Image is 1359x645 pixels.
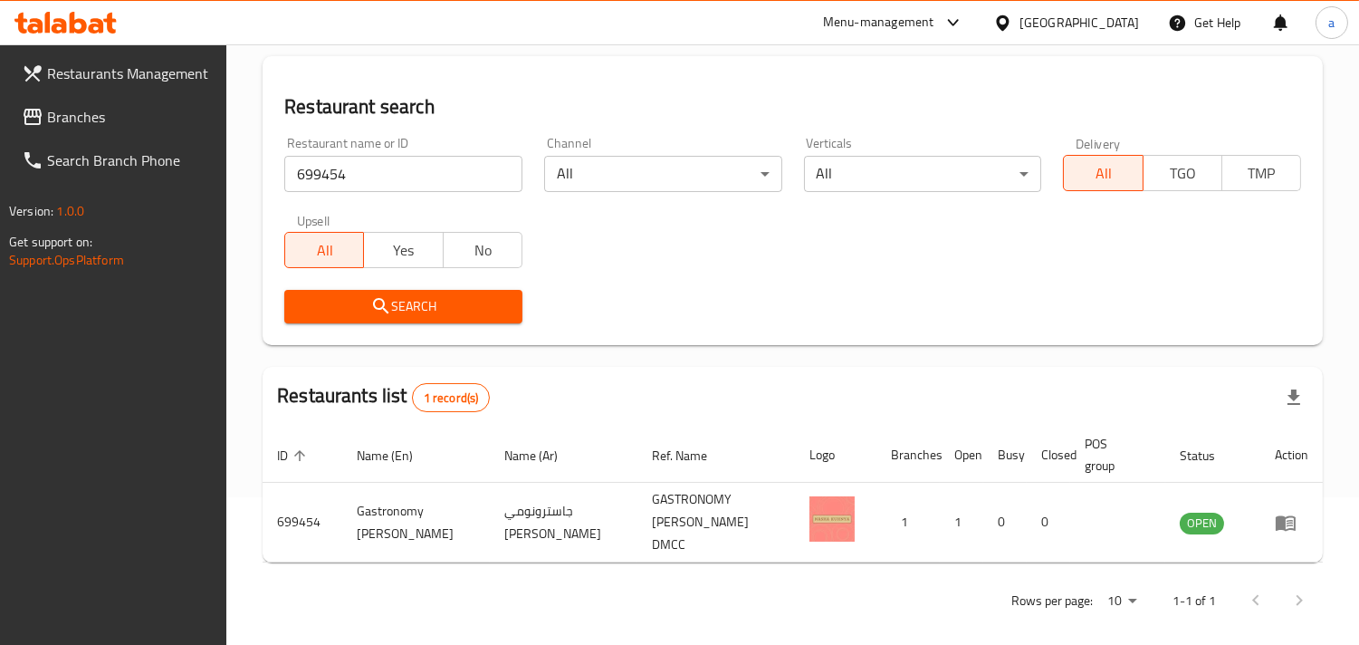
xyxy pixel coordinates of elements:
span: Search Branch Phone [47,149,213,171]
td: 699454 [263,483,342,563]
td: Gastronomy [PERSON_NAME] [342,483,490,563]
span: Yes [371,237,435,264]
span: Name (Ar) [504,445,581,467]
div: All [804,156,1042,192]
th: Busy [983,428,1027,483]
span: Name (En) [357,445,436,467]
th: Branches [876,428,940,483]
button: All [1063,155,1143,191]
h2: Restaurants list [277,382,490,412]
div: Export file [1272,376,1316,419]
label: Delivery [1076,137,1121,149]
span: Status [1180,445,1239,467]
span: a [1328,13,1335,33]
td: 1 [876,483,940,563]
th: Open [940,428,983,483]
button: TMP [1221,155,1301,191]
span: POS group [1085,433,1144,477]
span: Get support on: [9,230,92,254]
button: Search [284,290,522,323]
span: TGO [1151,160,1215,187]
span: ID [277,445,311,467]
span: 1.0.0 [56,199,84,223]
div: Rows per page: [1100,588,1144,615]
td: 1 [940,483,983,563]
span: Search [299,295,508,318]
img: Gastronomy Nasha Kuhnya [809,496,855,542]
label: Upsell [297,214,330,226]
div: Menu-management [823,12,934,34]
span: TMP [1230,160,1294,187]
p: Rows per page: [1011,590,1093,612]
td: 0 [983,483,1027,563]
span: All [292,237,357,264]
span: No [451,237,515,264]
div: Menu [1275,512,1308,534]
table: enhanced table [263,428,1323,563]
th: Closed [1027,428,1070,483]
td: 0 [1027,483,1070,563]
button: No [443,232,522,268]
th: Logo [795,428,876,483]
th: Action [1260,428,1323,483]
button: All [284,232,364,268]
input: Search for restaurant name or ID.. [284,156,522,192]
a: Restaurants Management [7,52,227,95]
span: 1 record(s) [413,390,490,407]
span: OPEN [1180,513,1224,534]
div: OPEN [1180,513,1224,534]
p: 1-1 of 1 [1172,590,1216,612]
a: Support.OpsPlatform [9,248,124,272]
div: [GEOGRAPHIC_DATA] [1019,13,1139,33]
td: GASTRONOMY [PERSON_NAME] DMCC [637,483,795,563]
a: Search Branch Phone [7,139,227,182]
span: All [1071,160,1135,187]
h2: Restaurant search [284,93,1301,120]
span: Branches [47,106,213,128]
a: Branches [7,95,227,139]
span: Restaurants Management [47,63,213,84]
span: Version: [9,199,53,223]
span: Ref. Name [652,445,731,467]
button: Yes [363,232,443,268]
div: Total records count [412,383,491,412]
div: All [544,156,782,192]
td: جاسترونومي [PERSON_NAME] [490,483,637,563]
button: TGO [1143,155,1222,191]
